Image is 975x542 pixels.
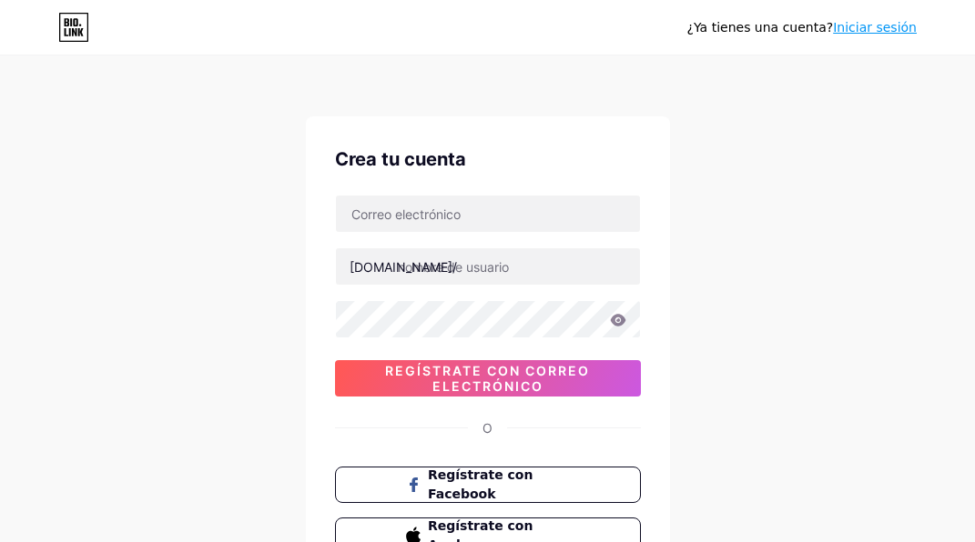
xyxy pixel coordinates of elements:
input: nombre de usuario [336,248,640,285]
a: Iniciar sesión [833,20,917,35]
button: Regístrate con Facebook [335,467,641,503]
font: Crea tu cuenta [335,148,466,170]
font: Regístrate con Facebook [428,467,533,501]
font: O [482,420,493,436]
input: Correo electrónico [336,196,640,232]
font: Regístrate con correo electrónico [385,363,590,394]
button: Regístrate con correo electrónico [335,360,641,396]
font: [DOMAIN_NAME]/ [350,259,457,275]
font: ¿Ya tienes una cuenta? [687,20,834,35]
